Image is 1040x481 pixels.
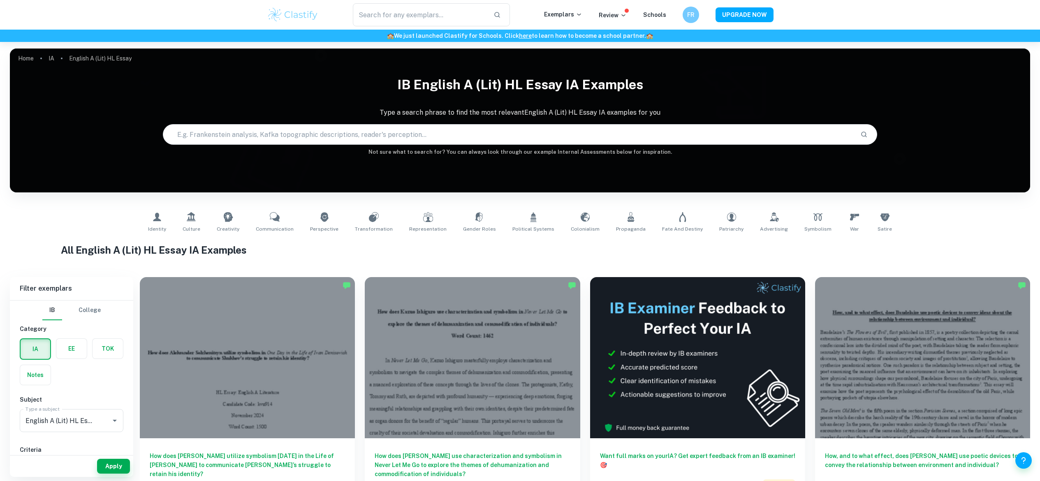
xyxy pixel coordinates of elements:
p: English A (Lit) HL Essay [69,54,132,63]
button: EE [56,339,87,358]
button: Search [857,127,871,141]
span: War [850,225,859,233]
button: Notes [20,365,51,385]
span: 🎯 [600,462,607,468]
span: 🏫 [387,32,394,39]
button: UPGRADE NOW [716,7,774,22]
span: Gender Roles [463,225,496,233]
img: Marked [568,281,576,289]
h6: Category [20,324,123,333]
img: Clastify logo [267,7,319,23]
span: Satire [878,225,892,233]
button: IB [42,301,62,320]
p: Review [599,11,627,20]
span: Creativity [217,225,239,233]
h6: We just launched Clastify for Schools. Click to learn how to become a school partner. [2,31,1038,40]
button: College [79,301,101,320]
a: Schools [643,12,666,18]
h6: How does [PERSON_NAME] utilize symbolism [DATE] in the Life of [PERSON_NAME] to communicate [PERS... [150,451,345,479]
button: TOK [93,339,123,358]
span: Propaganda [616,225,646,233]
img: Marked [1018,281,1026,289]
span: Political Systems [512,225,554,233]
span: Communication [256,225,294,233]
button: Apply [97,459,130,474]
h6: Want full marks on your IA ? Get expert feedback from an IB examiner! [600,451,795,469]
span: Culture [183,225,200,233]
h1: IB English A (Lit) HL Essay IA examples [10,72,1030,98]
span: Symbolism [804,225,832,233]
input: Search for any exemplars... [353,3,487,26]
span: Patriarchy [719,225,744,233]
p: Type a search phrase to find the most relevant English A (Lit) HL Essay IA examples for you [10,108,1030,118]
h6: Not sure what to search for? You can always look through our example Internal Assessments below f... [10,148,1030,156]
h6: How, and to what effect, does [PERSON_NAME] use poetic devices to convey the relationship between... [825,451,1020,479]
a: IA [49,53,54,64]
span: Advertising [760,225,788,233]
img: Marked [343,281,351,289]
input: E.g. Frankenstein analysis, Kafka topographic descriptions, reader's perception... [163,123,854,146]
span: Identity [148,225,166,233]
img: Thumbnail [590,277,805,438]
span: Colonialism [571,225,600,233]
h6: Criteria [20,445,123,454]
button: Help and Feedback [1015,452,1032,469]
a: here [519,32,532,39]
span: Transformation [355,225,393,233]
span: Fate and Destiny [662,225,703,233]
button: IA [21,339,50,359]
p: Exemplars [544,10,582,19]
span: Perspective [310,225,338,233]
h1: All English A (Lit) HL Essay IA Examples [61,243,979,257]
div: Filter type choice [42,301,101,320]
h6: FR [686,10,695,19]
span: Representation [409,225,447,233]
h6: How does [PERSON_NAME] use characterization and symbolism in Never Let Me Go to explore the theme... [375,451,570,479]
button: FR [683,7,699,23]
button: Open [109,415,120,426]
label: Type a subject [25,405,60,412]
h6: Subject [20,395,123,404]
h6: Filter exemplars [10,277,133,300]
span: 🏫 [646,32,653,39]
a: Home [18,53,34,64]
